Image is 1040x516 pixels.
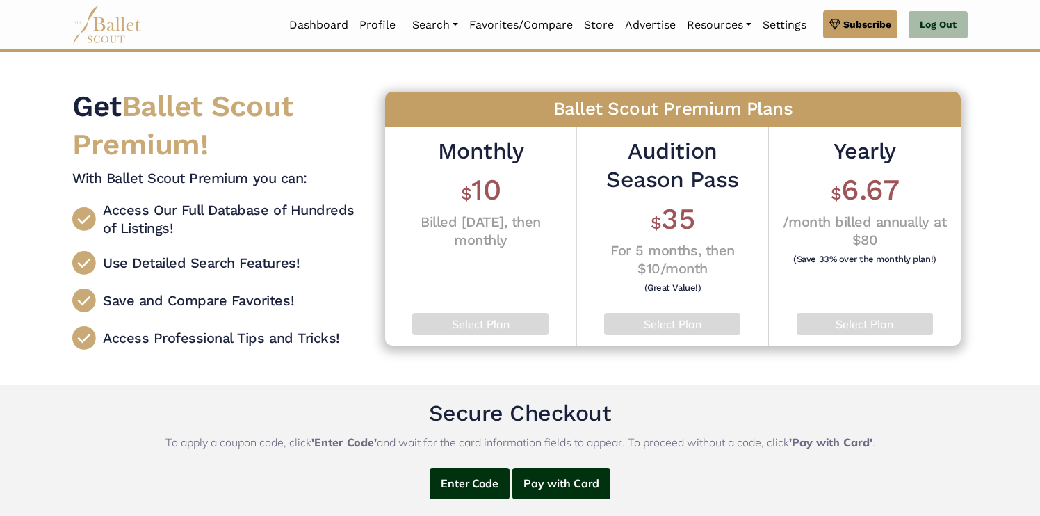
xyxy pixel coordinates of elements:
b: 'Enter Code' [311,435,377,449]
a: Subscribe [823,10,897,38]
img: checkmark [72,326,96,350]
img: checkmark [72,289,96,312]
span: Ballet Scout Premium! [72,89,293,161]
span: $ [461,184,472,204]
a: Dashboard [284,10,354,40]
span: $ [651,213,662,233]
a: Profile [354,10,401,40]
a: Select Plan [615,316,729,334]
h1: 35 [587,200,758,239]
p: To apply a coupon code, click and wait for the card information fields to appear. To proceed with... [61,434,979,452]
h6: (Save 33% over the monthly plan!) [783,255,947,264]
h2: Audition Season Pass [587,137,758,195]
button: Enter Code [430,468,510,499]
h1: Get [72,88,356,163]
img: checkmark [72,251,96,275]
h2: Secure Checkout [429,399,612,428]
a: Store [578,10,619,40]
a: Select Plan [808,316,923,334]
h4: For 5 months, then $10/month [587,241,758,277]
h6: (Great Value!) [591,283,754,292]
img: checkmark [72,207,96,231]
button: Select Plan [604,313,740,335]
span: 6.67 [841,172,899,207]
a: Resources [681,10,757,40]
a: Settings [757,10,812,40]
a: Search [407,10,464,40]
button: Select Plan [797,313,934,335]
b: 'Pay with Card' [789,435,872,449]
a: Advertise [619,10,681,40]
h4: Access Our Full Database of Hundreds of Listings! [103,201,356,237]
h4: Billed [DATE], then monthly [396,213,566,249]
h1: 10 [396,171,566,209]
a: Favorites/Compare [464,10,578,40]
span: Subscribe [843,17,891,32]
h3: Ballet Scout Premium Plans [385,92,961,127]
h2: Monthly [396,137,566,166]
h4: Access Professional Tips and Tricks! [103,329,340,347]
a: Select Plan [423,316,537,334]
h4: /month billed annually at $80 [779,213,950,249]
h2: Yearly [779,137,950,166]
button: Pay with Card [512,468,610,499]
h4: Use Detailed Search Features! [103,254,300,272]
a: Log Out [909,11,968,39]
h4: Save and Compare Favorites! [103,291,294,309]
h4: With Ballet Scout Premium you can: [72,169,356,187]
span: $ [831,184,842,204]
img: gem.svg [829,17,840,32]
button: Select Plan [412,313,549,335]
